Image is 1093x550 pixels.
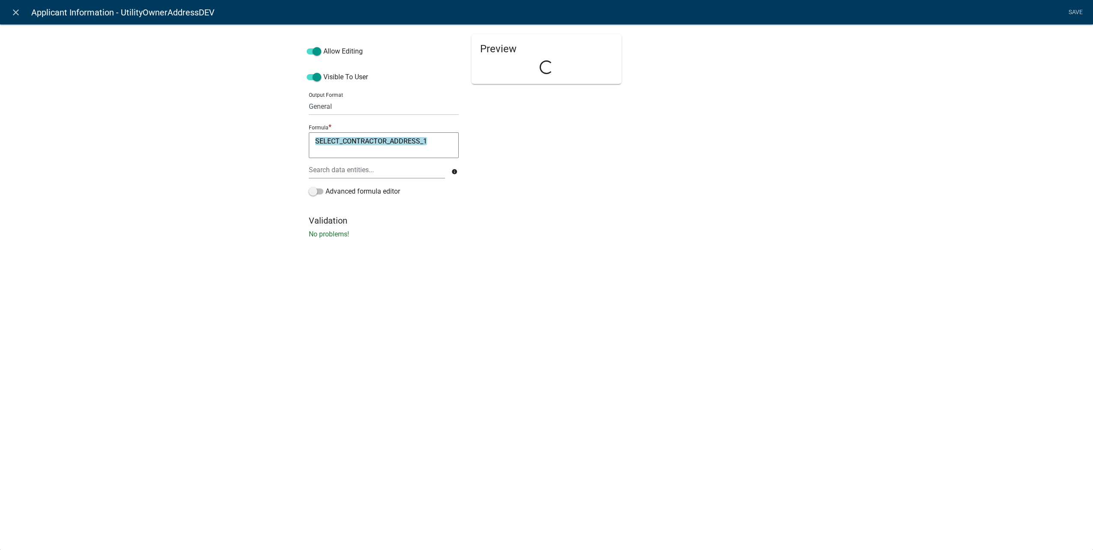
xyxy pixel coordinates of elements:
label: Visible To User [307,72,368,82]
span: Applicant Information - UtilityOwnerAddressDEV [31,4,215,21]
label: Allow Editing [307,46,363,57]
p: Formula [309,125,328,131]
i: info [451,169,457,175]
p: No problems! [309,229,784,239]
h5: Preview [480,43,613,55]
input: Search data entities... [309,161,445,179]
i: close [11,7,21,18]
a: Save [1065,4,1086,21]
h5: Validation [309,215,784,226]
label: Advanced formula editor [309,186,400,197]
